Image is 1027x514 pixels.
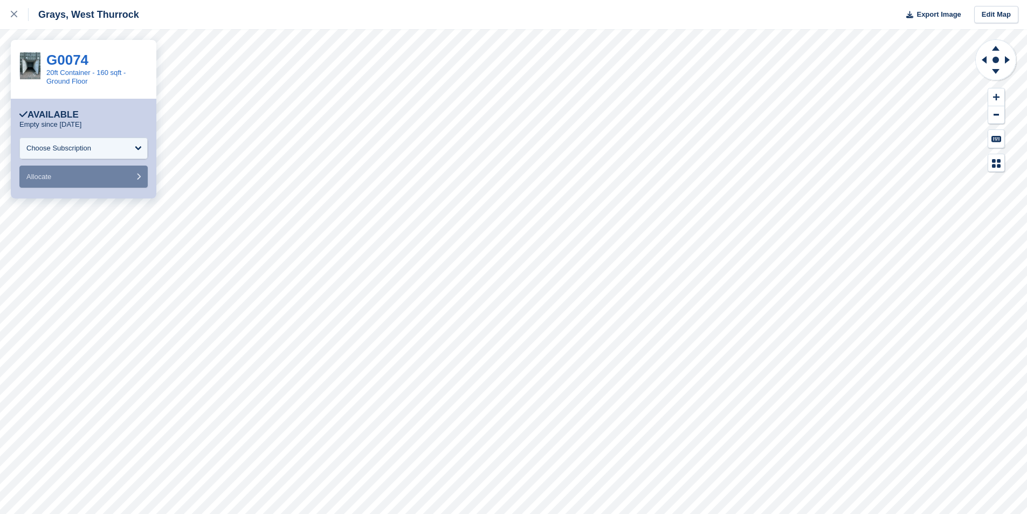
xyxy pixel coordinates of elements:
a: Edit Map [974,6,1018,24]
span: Allocate [26,173,51,181]
button: Zoom In [988,88,1004,106]
a: 20ft Container - 160 sqft - Ground Floor [46,68,126,85]
span: Export Image [916,9,961,20]
button: Map Legend [988,154,1004,172]
button: Export Image [900,6,961,24]
button: Keyboard Shortcuts [988,130,1004,148]
button: Allocate [19,166,148,188]
div: Choose Subscription [26,143,91,154]
div: Grays, West Thurrock [29,8,139,21]
button: Zoom Out [988,106,1004,124]
img: 20ft%20Ground%20Inside.jpeg [20,52,40,80]
p: Empty since [DATE] [19,120,81,129]
div: Available [19,109,79,120]
a: G0074 [46,52,88,68]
